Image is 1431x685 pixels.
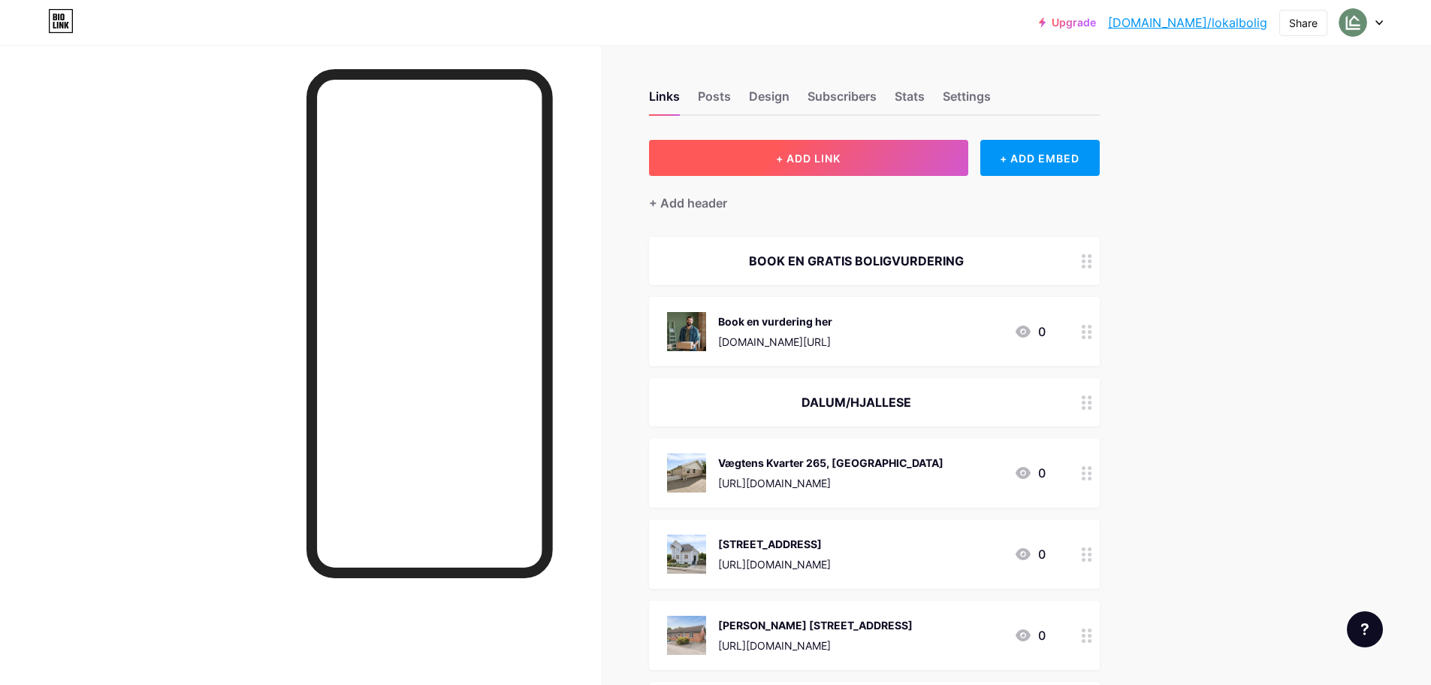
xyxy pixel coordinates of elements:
[718,638,913,653] div: [URL][DOMAIN_NAME]
[718,455,943,471] div: Vægtens Kvarter 265, [GEOGRAPHIC_DATA]
[1014,323,1046,341] div: 0
[718,556,831,572] div: [URL][DOMAIN_NAME]
[718,475,943,491] div: [URL][DOMAIN_NAME]
[667,616,706,655] img: Poul Nielsens Vænge 26, 5250 Odense SV
[718,617,913,633] div: [PERSON_NAME] [STREET_ADDRESS]
[776,152,841,165] span: + ADD LINK
[649,87,680,114] div: Links
[1039,17,1096,29] a: Upgrade
[718,536,831,552] div: [STREET_ADDRESS]
[895,87,925,114] div: Stats
[718,314,832,329] div: Book en vurdering her
[749,87,789,114] div: Design
[980,140,1100,176] div: + ADD EMBED
[649,140,968,176] button: + ADD LINK
[667,252,1046,270] div: BOOK EN GRATIS BOLIGVURDERING
[718,334,832,350] div: [DOMAIN_NAME][URL]
[667,535,706,574] img: Lindevej 35, 5250 Odense SV
[1014,464,1046,482] div: 0
[667,312,706,351] img: Book en vurdering her
[1289,15,1318,31] div: Share
[667,393,1046,411] div: DALUM/HJALLESE
[649,194,727,212] div: + Add header
[1014,626,1046,644] div: 0
[1108,14,1267,32] a: [DOMAIN_NAME]/lokalbolig
[808,87,877,114] div: Subscribers
[1339,8,1367,37] img: lokalbolig
[1014,545,1046,563] div: 0
[667,453,706,493] img: Vægtens Kvarter 265, 5220 Odense SØ
[698,87,731,114] div: Posts
[943,87,991,114] div: Settings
